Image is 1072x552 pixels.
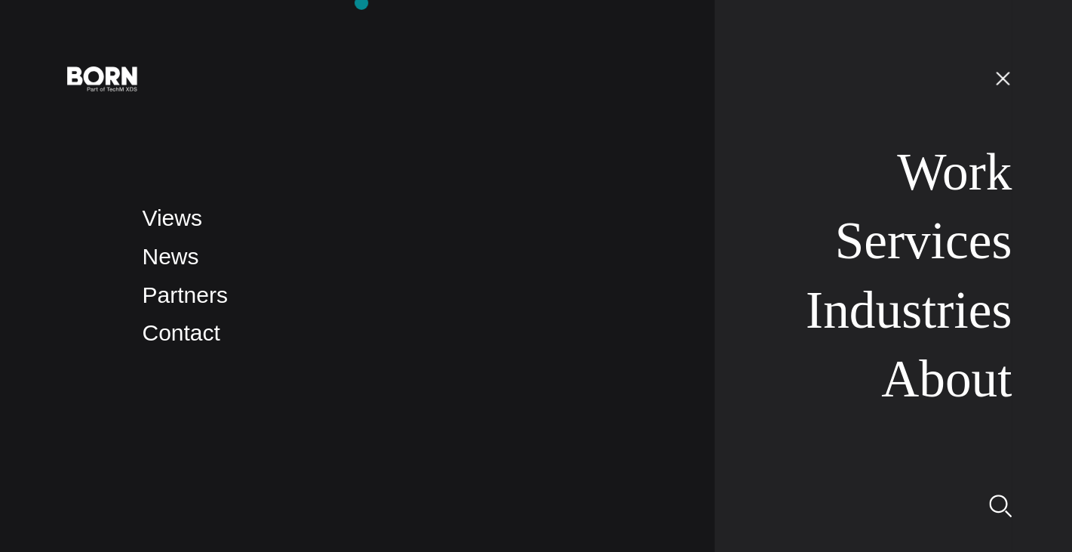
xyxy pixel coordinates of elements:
img: Search [989,495,1012,517]
a: About [881,350,1012,408]
a: News [142,244,198,269]
a: Services [834,211,1012,270]
a: Partners [142,282,227,307]
a: Work [897,143,1012,201]
button: Open [984,62,1021,94]
a: Contact [142,320,220,345]
a: Industries [806,281,1012,339]
a: Views [142,205,201,230]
